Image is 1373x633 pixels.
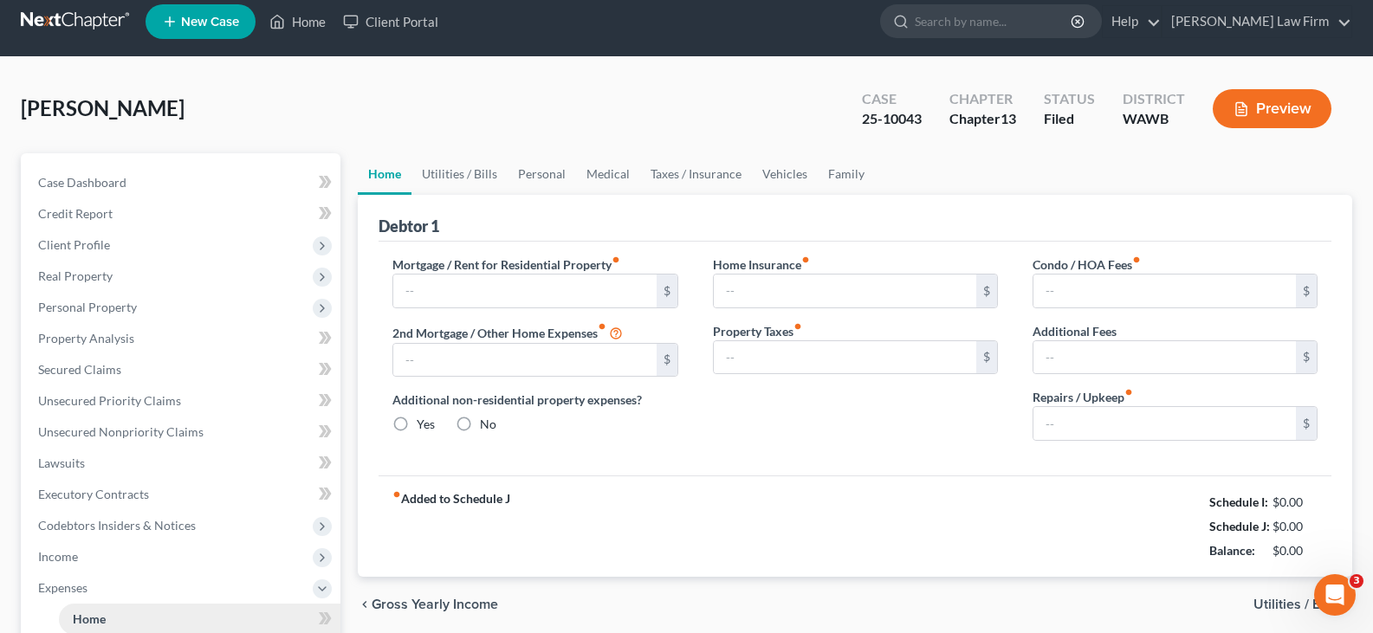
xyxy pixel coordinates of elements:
i: fiber_manual_record [612,255,620,264]
div: $ [976,341,997,374]
a: Vehicles [752,153,818,195]
strong: Added to Schedule J [392,490,510,563]
div: Chapter [949,109,1016,129]
a: Home [261,6,334,37]
div: 25-10043 [862,109,922,129]
span: Credit Report [38,206,113,221]
span: Codebtors Insiders & Notices [38,518,196,533]
strong: Schedule I: [1209,494,1268,509]
span: Client Profile [38,237,110,252]
label: Condo / HOA Fees [1033,255,1141,274]
span: Executory Contracts [38,487,149,501]
span: Lawsuits [38,455,85,470]
span: Real Property [38,268,113,283]
input: -- [1033,341,1296,374]
iframe: Intercom live chat [1314,574,1356,616]
input: -- [1033,275,1296,307]
div: WAWB [1123,109,1185,129]
div: Debtor 1 [379,216,439,236]
span: Secured Claims [38,362,121,377]
a: Case Dashboard [24,167,340,198]
div: District [1123,89,1185,109]
input: -- [1033,407,1296,440]
a: Family [818,153,875,195]
label: Repairs / Upkeep [1033,388,1133,406]
input: -- [714,341,976,374]
label: Additional non-residential property expenses? [392,391,677,409]
span: Personal Property [38,300,137,314]
span: Income [38,549,78,564]
label: Additional Fees [1033,322,1117,340]
a: Secured Claims [24,354,340,385]
input: -- [714,275,976,307]
a: Unsecured Nonpriority Claims [24,417,340,448]
a: Lawsuits [24,448,340,479]
label: Mortgage / Rent for Residential Property [392,255,620,274]
span: Home [73,611,106,626]
a: Utilities / Bills [411,153,508,195]
a: Executory Contracts [24,479,340,510]
div: $ [1296,407,1317,440]
a: Client Portal [334,6,447,37]
a: Property Analysis [24,323,340,354]
i: chevron_left [358,597,372,611]
i: fiber_manual_record [392,490,401,499]
button: Preview [1213,89,1331,128]
i: fiber_manual_record [1124,388,1133,397]
a: Credit Report [24,198,340,229]
span: Gross Yearly Income [372,597,498,611]
input: Search by name... [915,5,1073,37]
input: -- [393,275,656,307]
div: Status [1044,89,1095,109]
div: $ [1296,275,1317,307]
span: Utilities / Bills [1253,597,1338,611]
div: $0.00 [1273,518,1318,535]
div: Case [862,89,922,109]
a: Unsecured Priority Claims [24,385,340,417]
strong: Schedule J: [1209,519,1270,533]
a: Taxes / Insurance [640,153,752,195]
div: Chapter [949,89,1016,109]
a: Personal [508,153,576,195]
i: fiber_manual_record [1132,255,1141,264]
span: Case Dashboard [38,175,126,190]
div: $ [1296,341,1317,374]
label: Property Taxes [713,322,802,340]
div: $ [657,344,677,377]
a: [PERSON_NAME] Law Firm [1163,6,1351,37]
i: fiber_manual_record [801,255,810,264]
a: Medical [576,153,640,195]
a: Home [358,153,411,195]
span: Property Analysis [38,331,134,346]
div: $0.00 [1273,542,1318,559]
div: $ [976,275,997,307]
div: $ [657,275,677,307]
input: -- [393,344,656,377]
span: New Case [181,16,239,29]
i: fiber_manual_record [598,322,606,331]
div: Filed [1044,109,1095,129]
span: [PERSON_NAME] [21,95,185,120]
i: fiber_manual_record [793,322,802,331]
button: chevron_left Gross Yearly Income [358,597,498,611]
span: Expenses [38,580,87,595]
label: 2nd Mortgage / Other Home Expenses [392,322,623,343]
span: Unsecured Priority Claims [38,393,181,408]
strong: Balance: [1209,543,1255,558]
div: $0.00 [1273,494,1318,511]
span: 3 [1350,574,1363,588]
span: Unsecured Nonpriority Claims [38,424,204,439]
label: Home Insurance [713,255,810,274]
button: Utilities / Bills chevron_right [1253,597,1352,611]
label: No [480,416,496,433]
span: 13 [1001,110,1016,126]
label: Yes [417,416,435,433]
a: Help [1103,6,1161,37]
